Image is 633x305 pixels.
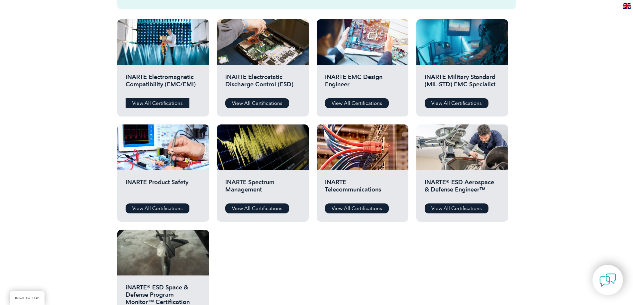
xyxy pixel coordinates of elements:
[325,203,389,213] a: View All Certifications
[425,203,488,213] a: View All Certifications
[126,284,201,304] h2: iNARTE® ESD Space & Defense Program Monitor™ Certification
[325,98,389,108] a: View All Certifications
[126,203,189,213] a: View All Certifications
[325,179,400,198] h2: iNARTE Telecommunications
[425,179,500,198] h2: iNARTE® ESD Aerospace & Defense Engineer™
[225,98,289,108] a: View All Certifications
[225,73,300,93] h2: iNARTE Electrostatic Discharge Control (ESD)
[10,291,45,305] a: BACK TO TOP
[225,203,289,213] a: View All Certifications
[225,179,300,198] h2: iNARTE Spectrum Management
[425,98,488,108] a: View All Certifications
[126,73,201,93] h2: iNARTE Electromagnetic Compatibility (EMC/EMI)
[599,272,616,288] img: contact-chat.png
[623,3,631,9] img: en
[325,73,400,93] h2: iNARTE EMC Design Engineer
[126,179,201,198] h2: iNARTE Product Safety
[126,98,189,108] a: View All Certifications
[425,73,500,93] h2: iNARTE Military Standard (MIL-STD) EMC Specialist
